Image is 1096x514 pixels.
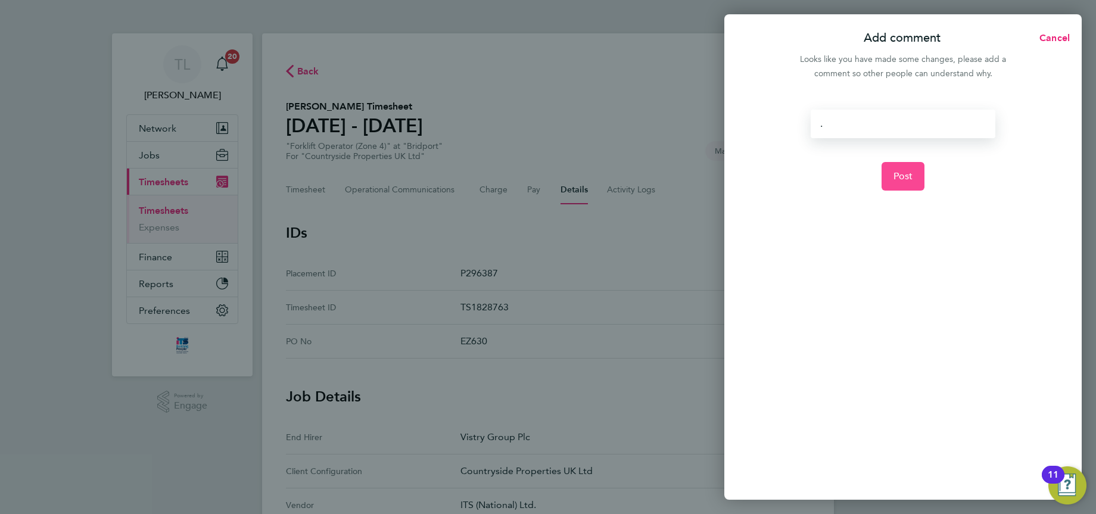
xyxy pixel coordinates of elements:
[864,30,941,46] p: Add comment
[882,162,925,191] button: Post
[793,52,1013,81] div: Looks like you have made some changes, please add a comment so other people can understand why.
[1048,475,1058,490] div: 11
[811,110,995,138] div: .
[1020,26,1082,50] button: Cancel
[1048,466,1086,504] button: Open Resource Center, 11 new notifications
[1036,32,1070,43] span: Cancel
[893,170,913,182] span: Post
